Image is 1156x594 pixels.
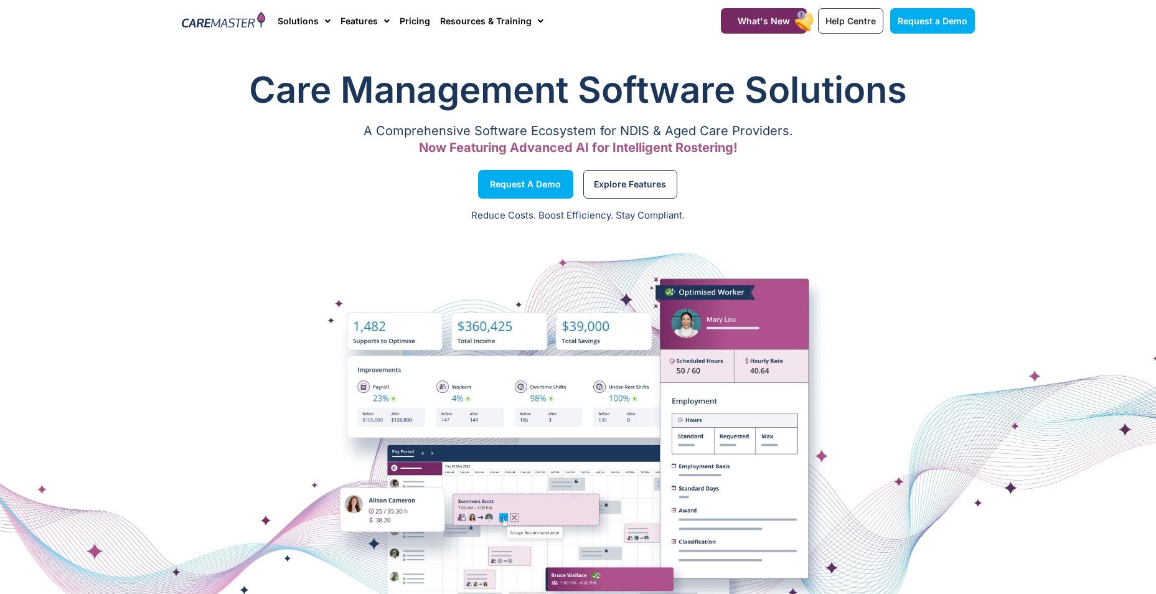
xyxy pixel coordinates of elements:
[419,140,738,155] span: Now Featuring Advanced AI for Intelligent Rostering!
[738,16,790,26] span: What's New
[478,170,573,199] a: Request a Demo
[825,16,876,26] span: Help Centre
[182,127,975,135] p: A Comprehensive Software Ecosystem for NDIS & Aged Care Providers.
[182,65,975,115] h1: Care Management Software Solutions
[721,8,807,34] a: What's New
[490,181,561,187] span: Request a Demo
[583,170,677,199] a: Explore Features
[182,12,266,31] img: CareMaster Logo
[594,181,666,187] span: Explore Features
[898,16,967,26] span: Request a Demo
[818,8,883,34] a: Help Centre
[890,8,975,34] a: Request a Demo
[7,209,1149,223] p: Reduce Costs. Boost Efficiency. Stay Compliant.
